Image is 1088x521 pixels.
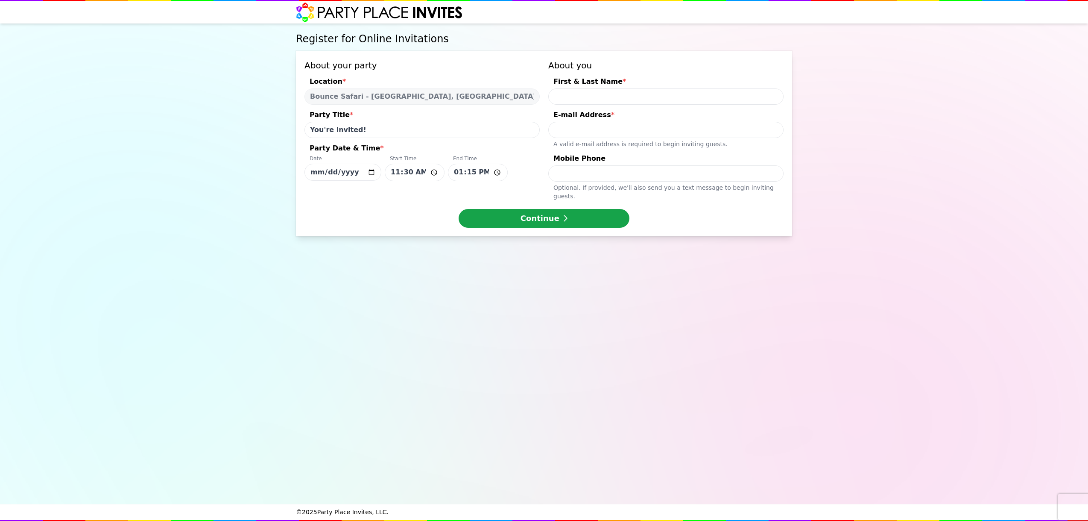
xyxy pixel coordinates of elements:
[548,122,784,138] input: E-mail Address*A valid e-mail address is required to begin inviting guests.
[548,165,784,182] input: Mobile PhoneOptional. If provided, we'll also send you a text message to begin inviting guests.
[304,88,540,105] select: Location*
[548,138,784,148] div: A valid e-mail address is required to begin inviting guests.
[548,182,784,200] div: Optional. If provided, we ' ll also send you a text message to begin inviting guests.
[304,77,540,88] div: Location
[304,155,381,164] div: Date
[548,153,784,165] div: Mobile Phone
[304,143,540,155] div: Party Date & Time
[304,122,540,138] input: Party Title*
[304,59,540,71] h3: About your party
[304,164,381,181] input: Party Date & Time*DateStart TimeEnd Time
[448,164,508,181] input: Party Date & Time*DateStart TimeEnd Time
[385,164,445,181] input: Party Date & Time*DateStart TimeEnd Time
[296,2,463,23] img: Party Place Invites
[548,77,784,88] div: First & Last Name
[548,59,784,71] h3: About you
[296,504,792,520] div: © 2025 Party Place Invites, LLC.
[548,110,784,122] div: E-mail Address
[304,110,540,122] div: Party Title
[548,88,784,105] input: First & Last Name*
[459,209,629,228] button: Continue
[448,155,508,164] div: End Time
[385,155,445,164] div: Start Time
[296,32,792,46] h1: Register for Online Invitations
